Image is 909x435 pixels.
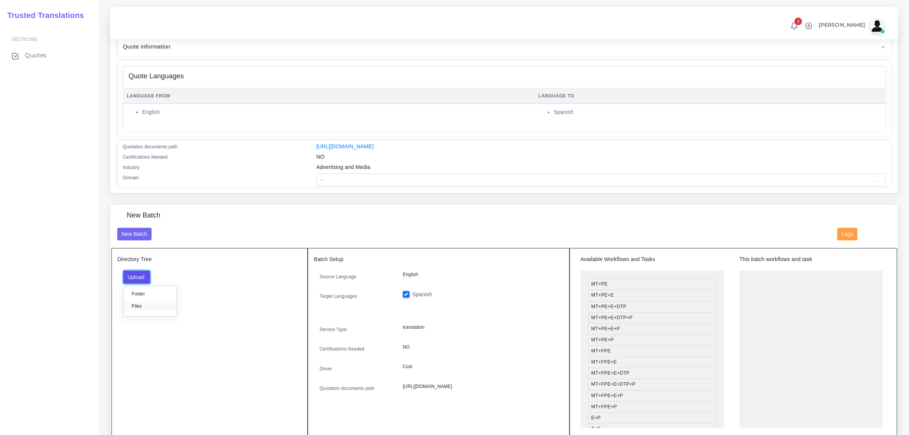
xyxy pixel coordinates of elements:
span: [PERSON_NAME] [819,22,865,28]
li: Spanish [554,108,882,116]
div: Advertising and Media [311,163,891,174]
label: Domain [123,174,139,181]
a: Quotes [6,47,94,63]
button: Upload [123,271,150,284]
h5: Directory Tree [118,256,302,263]
h5: Batch Setup [314,256,563,263]
th: Language From [123,88,534,104]
span: 1 [794,18,802,25]
label: Quotation documents path [320,385,375,392]
label: Folder [124,289,176,299]
a: [PERSON_NAME]avatar [815,18,888,34]
li: T+E [588,424,717,435]
label: Target Languages [320,293,357,300]
th: Language To [534,88,886,104]
h5: This batch workflows and task [739,256,883,263]
h4: New Batch [127,211,160,220]
label: Industry [123,164,140,171]
li: MT+PE+E+DTP [588,301,717,313]
p: NO [403,343,558,351]
span: Quote information [123,42,171,51]
li: MT+PE+E+P [588,323,717,335]
h4: Quote Languages [129,72,184,81]
li: MT+FPE+E+DTP [588,368,717,379]
li: MT+PE+P [588,334,717,346]
h5: Available Workflows and Tasks [581,256,724,263]
label: Quotation documents path [123,143,178,150]
div: NO [311,153,891,163]
a: [URL][DOMAIN_NAME] [316,143,374,149]
li: MT+FPE+E [588,357,717,368]
li: E+P [588,412,717,424]
span: Quotes [25,51,47,60]
li: MT+PE [588,278,717,290]
li: MT+FPE [588,346,717,357]
label: Certifications Needed [123,154,168,161]
a: New Batch [117,230,152,237]
h2: Trusted Translations [2,11,84,20]
li: MT+FPE+E+P [588,390,717,402]
li: MT+FPE+E+DTP+P [588,379,717,390]
button: Logs [837,228,857,241]
label: Files [124,301,176,311]
button: New Batch [117,228,152,241]
p: Cost [403,363,558,371]
a: 1 [788,22,801,30]
label: Service Type: [320,326,348,333]
img: avatar [870,18,885,34]
p: translation [403,323,558,331]
div: Quote information [118,37,891,56]
li: MT+FPE+P [588,401,717,413]
a: Trusted Translations [2,9,84,22]
li: MT+PE+E+DTP+P [588,312,717,324]
li: English [142,108,530,116]
label: Spanish [412,291,432,299]
li: MT+PE+E [588,290,717,301]
span: Sections [12,36,37,42]
label: Driver [320,365,332,372]
label: Source Language [320,273,357,280]
p: [URL][DOMAIN_NAME] [403,383,558,391]
span: Logs [842,231,853,237]
label: Certifications Needed [320,346,365,352]
div: Upload [123,286,177,317]
p: English [403,271,558,279]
